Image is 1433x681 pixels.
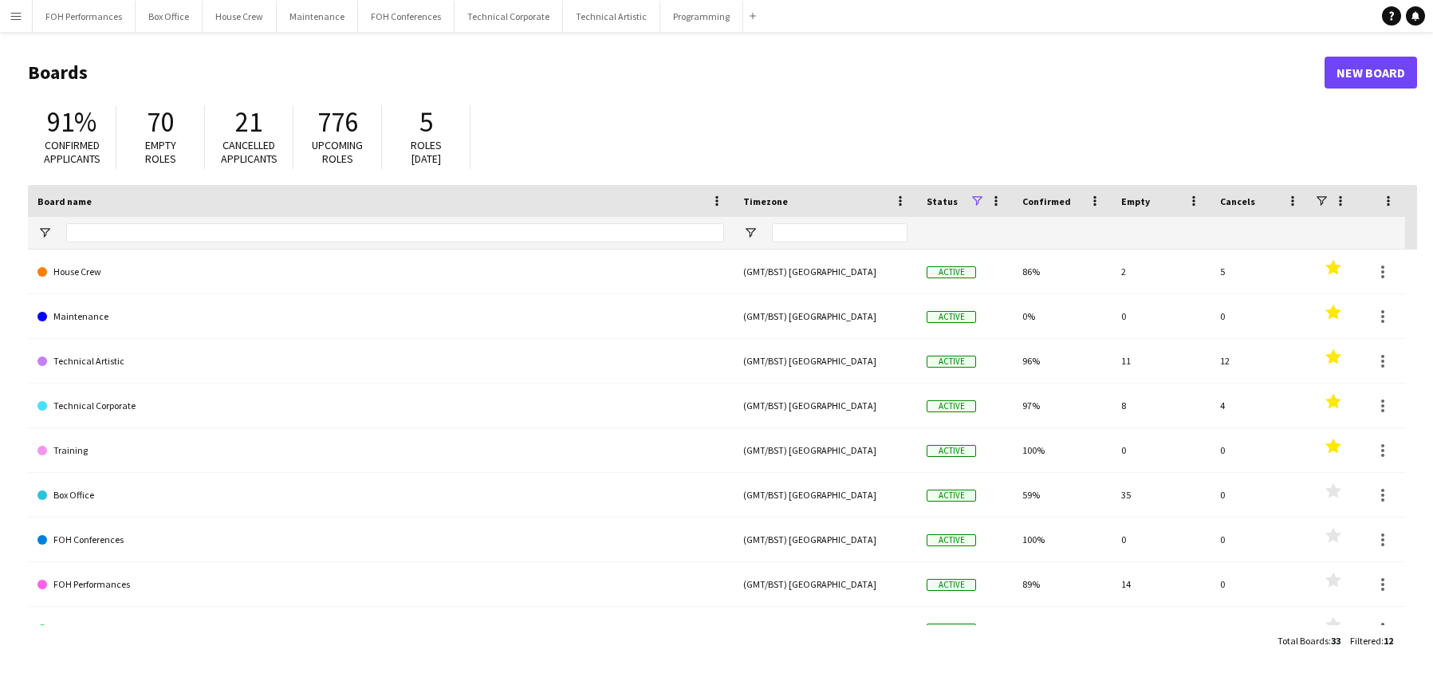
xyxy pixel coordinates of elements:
[1112,384,1211,427] div: 8
[37,428,724,473] a: Training
[136,1,203,32] button: Box Office
[1211,562,1309,606] div: 0
[37,195,92,207] span: Board name
[1211,339,1309,383] div: 12
[927,356,976,368] span: Active
[927,624,976,636] span: Active
[1211,294,1309,338] div: 0
[1277,625,1340,656] div: :
[37,562,724,607] a: FOH Performances
[1013,562,1112,606] div: 89%
[1211,428,1309,472] div: 0
[1211,518,1309,561] div: 0
[927,311,976,323] span: Active
[37,226,52,240] button: Open Filter Menu
[1121,195,1150,207] span: Empty
[37,607,724,651] a: Marketing
[1277,635,1329,647] span: Total Boards
[317,104,358,140] span: 776
[1013,384,1112,427] div: 97%
[37,473,724,518] a: Box Office
[1013,607,1112,651] div: 0%
[1013,250,1112,293] div: 86%
[358,1,455,32] button: FOH Conferences
[1013,294,1112,338] div: 0%
[203,1,277,32] button: House Crew
[411,138,442,166] span: Roles [DATE]
[927,400,976,412] span: Active
[37,339,724,384] a: Technical Artistic
[927,579,976,591] span: Active
[455,1,563,32] button: Technical Corporate
[1112,294,1211,338] div: 0
[743,195,788,207] span: Timezone
[1022,195,1071,207] span: Confirmed
[1013,518,1112,561] div: 100%
[47,104,96,140] span: 91%
[235,104,262,140] span: 21
[1112,518,1211,561] div: 0
[927,266,976,278] span: Active
[1211,384,1309,427] div: 4
[734,294,917,338] div: (GMT/BST) [GEOGRAPHIC_DATA]
[743,226,758,240] button: Open Filter Menu
[1112,473,1211,517] div: 35
[734,250,917,293] div: (GMT/BST) [GEOGRAPHIC_DATA]
[772,223,907,242] input: Timezone Filter Input
[1013,339,1112,383] div: 96%
[1350,625,1393,656] div: :
[147,104,174,140] span: 70
[66,223,724,242] input: Board name Filter Input
[734,473,917,517] div: (GMT/BST) [GEOGRAPHIC_DATA]
[221,138,278,166] span: Cancelled applicants
[1211,607,1309,651] div: 0
[312,138,363,166] span: Upcoming roles
[44,138,100,166] span: Confirmed applicants
[1112,250,1211,293] div: 2
[1112,562,1211,606] div: 14
[1211,473,1309,517] div: 0
[419,104,433,140] span: 5
[927,445,976,457] span: Active
[1350,635,1381,647] span: Filtered
[1384,635,1393,647] span: 12
[28,61,1325,85] h1: Boards
[660,1,743,32] button: Programming
[37,250,724,294] a: House Crew
[1331,635,1340,647] span: 33
[1112,339,1211,383] div: 11
[1325,57,1417,89] a: New Board
[734,518,917,561] div: (GMT/BST) [GEOGRAPHIC_DATA]
[927,490,976,502] span: Active
[734,428,917,472] div: (GMT/BST) [GEOGRAPHIC_DATA]
[1220,195,1255,207] span: Cancels
[1013,428,1112,472] div: 100%
[37,518,724,562] a: FOH Conferences
[563,1,660,32] button: Technical Artistic
[33,1,136,32] button: FOH Performances
[1112,428,1211,472] div: 0
[145,138,176,166] span: Empty roles
[734,384,917,427] div: (GMT/BST) [GEOGRAPHIC_DATA]
[37,384,724,428] a: Technical Corporate
[734,339,917,383] div: (GMT/BST) [GEOGRAPHIC_DATA]
[927,534,976,546] span: Active
[277,1,358,32] button: Maintenance
[1013,473,1112,517] div: 59%
[734,562,917,606] div: (GMT/BST) [GEOGRAPHIC_DATA]
[734,607,917,651] div: (GMT/BST) [GEOGRAPHIC_DATA]
[1211,250,1309,293] div: 5
[927,195,958,207] span: Status
[1112,607,1211,651] div: 0
[37,294,724,339] a: Maintenance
